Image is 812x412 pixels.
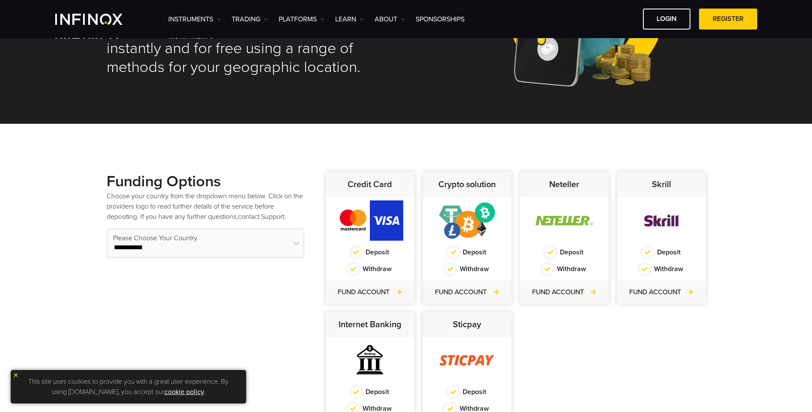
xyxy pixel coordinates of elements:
img: yellow close icon [13,372,19,378]
div: Withdraw [617,264,706,274]
div: Deposit [326,387,414,397]
img: crypto_solution.webp [434,200,500,241]
strong: Skrill [652,179,671,190]
div: Deposit [520,247,609,257]
div: Withdraw [423,264,512,274]
strong: Funding Options [107,172,221,191]
a: PLATFORMS [279,14,324,24]
a: Instruments [168,14,221,24]
strong: Credit Card [348,179,392,190]
a: FUND ACCOUNT [629,287,694,297]
img: sticpay.webp [434,340,500,381]
div: Deposit [617,247,706,257]
img: skrill.webp [628,200,695,241]
div: Deposit [423,387,512,397]
a: INFINOX Logo [55,14,143,25]
img: neteller.webp [531,200,598,241]
a: Learn [335,14,364,24]
div: Deposit [326,247,414,257]
a: ABOUT [375,14,405,24]
img: credit_card.webp [336,200,403,241]
a: FUND ACCOUNT [532,287,597,297]
h2: INFINOX offers 10 flexible funding options in multiple base currencies. Deposit instantly and for... [107,1,394,77]
p: Choose your country from the dropdown menu below. Click on the providers logo to read further det... [107,191,304,222]
a: FUND ACCOUNT [435,287,500,297]
a: cookie policy [164,388,204,396]
a: FUND ACCOUNT [338,287,402,297]
div: Deposit [423,247,512,257]
a: contact Support [238,212,284,221]
img: internet_banking.webp [336,340,403,381]
a: SPONSORSHIPS [416,14,464,24]
strong: Sticpay [453,319,481,330]
a: TRADING [232,14,268,24]
a: LOGIN [643,9,690,30]
strong: Internet Banking [339,319,402,330]
div: Withdraw [520,264,609,274]
div: Withdraw [326,264,414,274]
p: This site uses cookies to provide you with a great user experience. By using [DOMAIN_NAME], you a... [15,374,242,399]
strong: Neteller [549,179,579,190]
strong: Crypto solution [438,179,496,190]
a: REGISTER [699,9,757,30]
